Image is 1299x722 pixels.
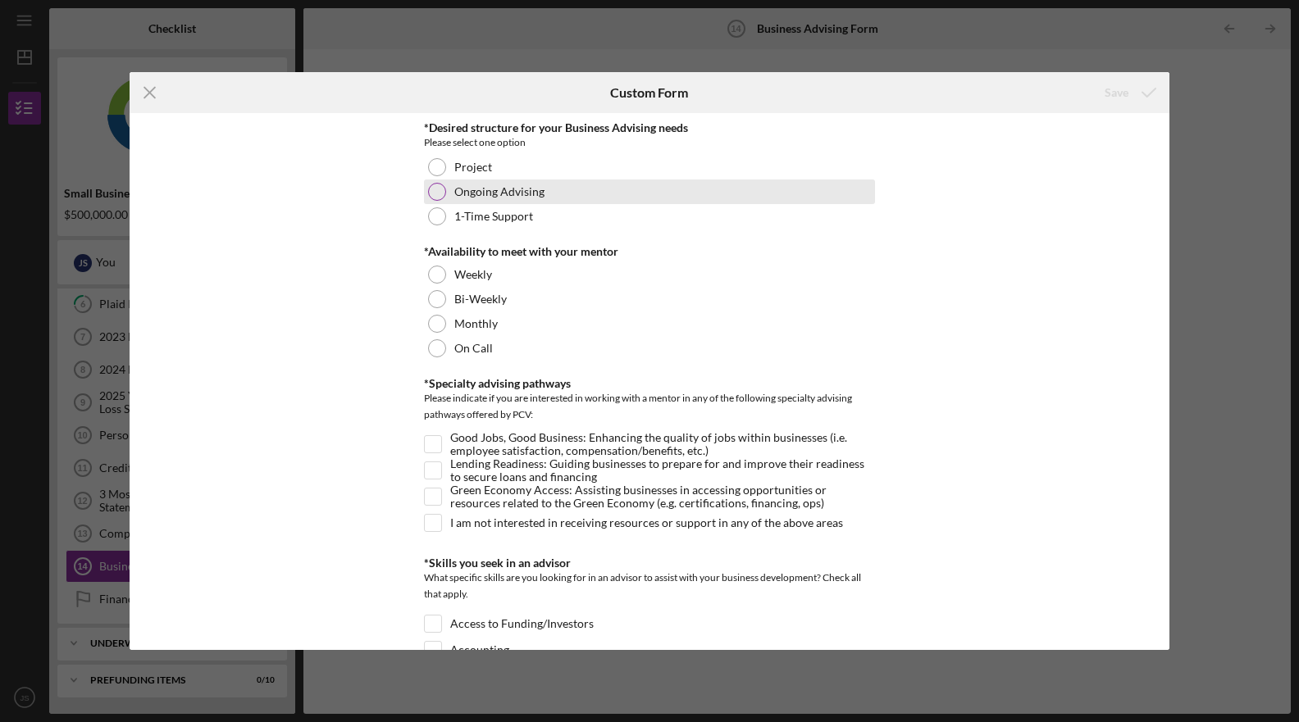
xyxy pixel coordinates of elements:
label: 1-Time Support [454,210,533,223]
div: *Skills you seek in an advisor [424,556,875,570]
label: Green Economy Access: Assisting businesses in accessing opportunities or resources related to the... [450,488,875,505]
label: I am not interested in receiving resources or support in any of the above areas [450,515,843,531]
button: Save [1088,76,1169,109]
div: *Specialty advising pathways [424,377,875,390]
label: Bi-Weekly [454,293,507,306]
label: On Call [454,342,493,355]
div: Please select one option [424,134,875,151]
label: Good Jobs, Good Business: Enhancing the quality of jobs within businesses (i.e. employee satisfac... [450,436,875,452]
label: Project [454,161,492,174]
div: What specific skills are you looking for in an advisor to assist with your business development? ... [424,570,875,606]
label: Accounting [450,642,509,658]
div: *Availability to meet with your mentor [424,245,875,258]
label: Access to Funding/Investors [450,615,594,632]
label: Weekly [454,268,492,281]
label: Lending Readiness: Guiding businesses to prepare for and improve their readiness to secure loans ... [450,462,875,479]
label: Ongoing Advising [454,185,545,198]
div: *Desired structure for your Business Advising needs [424,121,875,134]
label: Monthly [454,317,498,330]
h6: Custom Form [610,85,688,100]
div: Save [1105,76,1128,109]
div: Please indicate if you are interested in working with a mentor in any of the following specialty ... [424,390,875,427]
